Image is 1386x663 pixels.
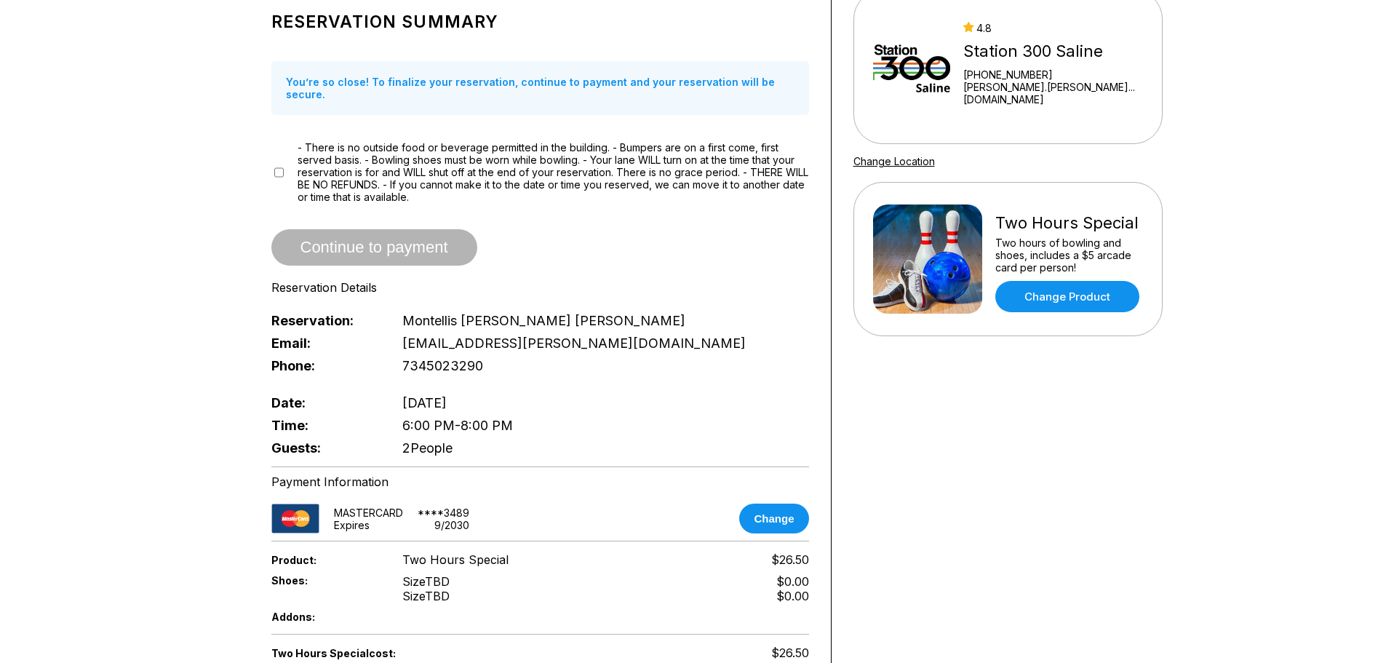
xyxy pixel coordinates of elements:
[402,418,513,433] span: 6:00 PM - 8:00 PM
[963,22,1142,34] div: 4.8
[776,574,809,589] div: $0.00
[271,280,809,295] div: Reservation Details
[271,574,379,587] span: Shoes:
[271,554,379,566] span: Product:
[271,12,809,32] h1: Reservation Summary
[271,504,319,533] img: card
[873,205,982,314] img: Two Hours Special
[995,281,1139,312] a: Change Product
[402,358,483,373] span: 7345023290
[402,589,450,603] div: Size TBD
[402,552,509,567] span: Two Hours Special
[271,358,379,373] span: Phone:
[334,507,403,519] div: MASTERCARD
[873,12,951,122] img: Station 300 Saline
[771,646,809,660] span: $26.50
[271,611,379,623] span: Addons:
[402,313,685,328] span: Montellis [PERSON_NAME] [PERSON_NAME]
[402,336,746,351] span: [EMAIL_ADDRESS][PERSON_NAME][DOMAIN_NAME]
[271,647,541,659] span: Two Hours Special cost:
[434,519,469,531] div: 9 / 2030
[271,395,379,410] span: Date:
[963,68,1142,81] div: [PHONE_NUMBER]
[739,504,808,533] button: Change
[271,61,809,115] div: You’re so close! To finalize your reservation, continue to payment and your reservation will be s...
[771,552,809,567] span: $26.50
[995,237,1143,274] div: Two hours of bowling and shoes, includes a $5 arcade card per person!
[963,81,1142,106] a: [PERSON_NAME].[PERSON_NAME]...[DOMAIN_NAME]
[402,440,453,456] span: 2 People
[271,313,379,328] span: Reservation:
[334,519,370,531] div: Expires
[271,440,379,456] span: Guests:
[402,574,450,589] div: Size TBD
[298,141,809,203] span: - There is no outside food or beverage permitted in the building. - Bumpers are on a first come, ...
[853,155,935,167] a: Change Location
[271,475,809,489] div: Payment Information
[271,418,379,433] span: Time:
[776,589,809,603] div: $0.00
[271,336,379,351] span: Email:
[995,213,1143,233] div: Two Hours Special
[963,41,1142,61] div: Station 300 Saline
[402,395,447,410] span: [DATE]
